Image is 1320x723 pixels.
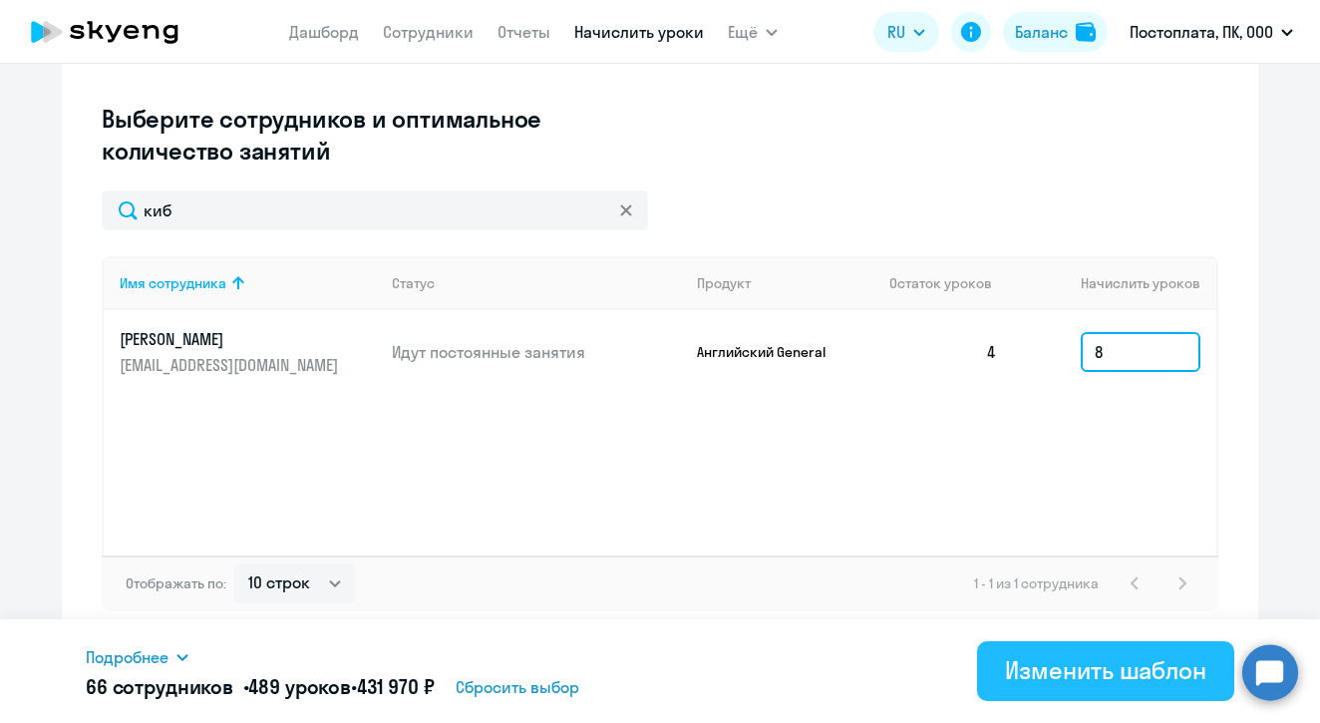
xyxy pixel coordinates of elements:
[1005,654,1206,686] div: Изменить шаблон
[889,274,1013,292] div: Остаток уроков
[392,274,681,292] div: Статус
[697,343,846,361] p: Английский General
[86,673,434,701] h5: 66 сотрудников • •
[697,274,874,292] div: Продукт
[1120,8,1303,56] button: Постоплата, ПК, ООО
[357,674,435,699] span: 431 970 ₽
[102,103,606,167] h3: Выберите сотрудников и оптимальное количество занятий
[102,190,648,230] input: Поиск по имени, email, продукту или статусу
[873,12,939,52] button: RU
[887,20,905,44] span: RU
[120,274,376,292] div: Имя сотрудника
[697,274,751,292] div: Продукт
[456,675,579,699] span: Сбросить выбор
[1130,20,1273,44] p: Постоплата, ПК, ООО
[383,22,474,42] a: Сотрудники
[977,641,1234,701] button: Изменить шаблон
[392,341,681,363] p: Идут постоянные занятия
[120,328,343,350] p: [PERSON_NAME]
[1076,22,1096,42] img: balance
[120,354,343,376] p: [EMAIL_ADDRESS][DOMAIN_NAME]
[120,328,376,376] a: [PERSON_NAME][EMAIL_ADDRESS][DOMAIN_NAME]
[728,20,758,44] span: Ещё
[1015,20,1068,44] div: Баланс
[126,574,226,592] span: Отображать по:
[248,674,351,699] span: 489 уроков
[1013,256,1216,310] th: Начислить уроков
[889,274,992,292] span: Остаток уроков
[289,22,359,42] a: Дашборд
[497,22,550,42] a: Отчеты
[1003,12,1108,52] button: Балансbalance
[574,22,704,42] a: Начислить уроки
[974,574,1099,592] span: 1 - 1 из 1 сотрудника
[86,645,168,669] span: Подробнее
[120,274,226,292] div: Имя сотрудника
[392,274,435,292] div: Статус
[873,310,1013,394] td: 4
[728,12,778,52] button: Ещё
